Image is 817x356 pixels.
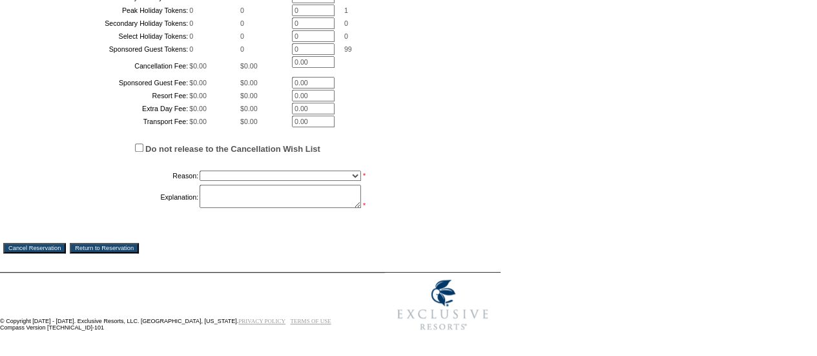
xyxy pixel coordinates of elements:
span: $0.00 [240,79,258,87]
td: Explanation: [37,185,198,209]
span: $0.00 [240,105,258,112]
td: Extra Day Fee: [37,103,188,114]
span: 0 [189,6,193,14]
td: Sponsored Guest Fee: [37,77,188,89]
span: 0 [240,19,244,27]
td: Reason: [37,168,198,183]
td: Secondary Holiday Tokens: [37,17,188,29]
span: 0 [344,19,348,27]
span: 0 [189,32,193,40]
span: $0.00 [240,92,258,99]
span: $0.00 [189,118,207,125]
span: $0.00 [189,62,207,70]
label: Do not release to the Cancellation Wish List [145,144,320,154]
td: Transport Fee: [37,116,188,127]
a: TERMS OF USE [291,318,331,324]
td: Select Holiday Tokens: [37,30,188,42]
span: 0 [189,45,193,53]
td: Cancellation Fee: [37,56,188,76]
a: PRIVACY POLICY [238,318,285,324]
span: 0 [344,32,348,40]
span: 1 [344,6,348,14]
td: Peak Holiday Tokens: [37,5,188,16]
td: Resort Fee: [37,90,188,101]
td: Sponsored Guest Tokens: [37,43,188,55]
img: Exclusive Resorts [385,273,501,337]
span: 0 [240,32,244,40]
span: 0 [240,45,244,53]
span: 99 [344,45,352,53]
span: $0.00 [240,62,258,70]
span: $0.00 [240,118,258,125]
input: Cancel Reservation [3,243,66,253]
span: $0.00 [189,92,207,99]
span: $0.00 [189,105,207,112]
span: 0 [240,6,244,14]
span: $0.00 [189,79,207,87]
span: 0 [189,19,193,27]
input: Return to Reservation [70,243,139,253]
